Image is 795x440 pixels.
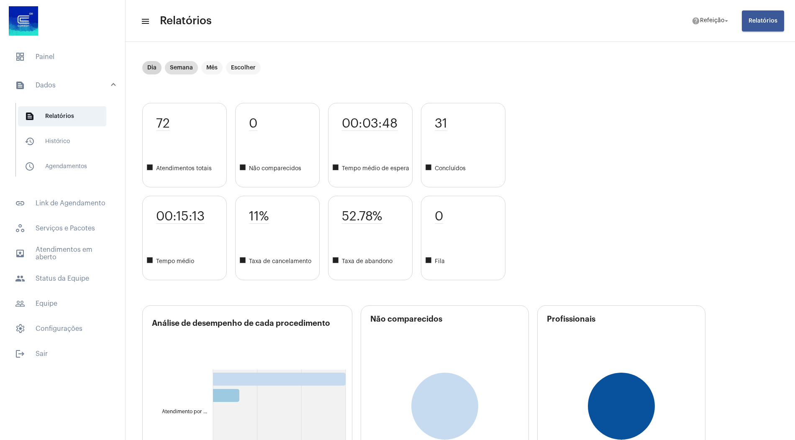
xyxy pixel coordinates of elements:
mat-icon: square [239,256,249,266]
button: Relatórios [742,10,784,31]
mat-icon: sidenav icon [25,136,35,146]
span: Relatórios [18,106,106,126]
span: 00:03:48 [342,117,397,131]
div: sidenav iconDados [5,99,125,188]
span: 72 [156,117,170,131]
span: Tempo médio [146,256,226,266]
span: Status da Equipe [8,269,117,289]
mat-icon: square [332,256,342,266]
span: Relatórios [749,18,777,24]
span: Tempo médio de espera [332,164,412,174]
span: Concluídos [425,164,505,174]
span: Configurações [8,319,117,339]
h3: Análise de desempenho de cada procedimento [152,319,352,352]
path: Atendimento por videochamada Pendente 6 [213,389,239,402]
mat-icon: sidenav icon [15,349,25,359]
span: Equipe [8,294,117,314]
span: Histórico [18,131,106,151]
mat-icon: square [146,164,156,174]
span: Não comparecidos [239,164,319,174]
h3: Profissionais [547,315,705,353]
span: 52.78% [342,210,382,224]
mat-icon: square [425,164,435,174]
mat-icon: square [146,256,156,266]
span: Taxa de cancelamento [239,256,319,266]
mat-icon: sidenav icon [15,80,25,90]
mat-expansion-panel-header: sidenav iconDados [5,72,125,99]
span: Sair [8,344,117,364]
mat-icon: sidenav icon [15,248,25,258]
mat-panel-title: Dados [15,80,112,90]
span: 0 [249,117,257,131]
mat-icon: help [692,17,700,25]
span: Agendamentos [18,156,106,177]
mat-chip: Dia [142,61,162,74]
h3: Não comparecidos [370,315,528,353]
mat-icon: sidenav icon [15,299,25,309]
span: Atendimentos totais [146,164,226,174]
path: Atendimento por videochamada Concluído 30 [213,373,346,386]
span: Taxa de abandono [332,256,412,266]
span: sidenav icon [15,52,25,62]
mat-icon: sidenav icon [15,274,25,284]
button: Refeição [687,13,735,29]
mat-icon: sidenav icon [25,111,35,121]
span: Serviços e Pacotes [8,218,117,238]
span: 31 [435,117,447,131]
span: Relatórios [160,14,212,28]
mat-icon: sidenav icon [141,16,149,26]
span: sidenav icon [15,223,25,233]
mat-icon: arrow_drop_down [723,17,730,25]
mat-icon: square [425,256,435,266]
span: 11% [249,210,269,224]
mat-icon: square [332,164,342,174]
mat-chip: Semana [165,61,198,74]
mat-icon: sidenav icon [15,198,25,208]
span: Painel [8,47,117,67]
span: Fila [425,256,505,266]
img: d4669ae0-8c07-2337-4f67-34b0df7f5ae4.jpeg [7,4,40,38]
mat-chip: Mês [201,61,223,74]
span: Refeição [700,18,724,24]
span: Link de Agendamento [8,193,117,213]
mat-icon: square [239,164,249,174]
span: 0 [435,210,443,224]
span: Atendimentos em aberto [8,243,117,263]
mat-icon: sidenav icon [25,161,35,171]
text: Atendimento por ... [162,409,207,414]
span: 00:15:13 [156,210,205,224]
span: sidenav icon [15,324,25,334]
mat-chip: Escolher [226,61,261,74]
